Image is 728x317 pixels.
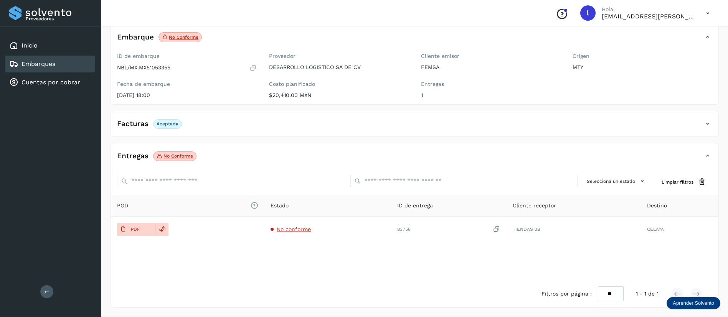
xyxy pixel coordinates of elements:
[269,53,409,59] label: Proveedor
[541,290,592,298] span: Filtros por página :
[269,81,409,87] label: Costo planificado
[21,79,80,86] a: Cuentas por cobrar
[21,42,38,49] a: Inicio
[5,74,95,91] div: Cuentas por cobrar
[573,53,712,59] label: Origen
[673,300,714,306] p: Aprender Solvento
[155,223,168,236] div: Reemplazar POD
[117,120,149,128] h4: Facturas
[5,56,95,72] div: Embarques
[163,153,193,159] p: No conforme
[584,175,649,187] button: Selecciona un estado
[602,6,694,13] p: Hola,
[271,202,289,210] span: Estado
[397,225,500,233] div: 83758
[655,175,712,189] button: Limpiar filtros
[111,117,718,136] div: FacturasAceptada
[667,297,720,309] div: Aprender Solvento
[131,227,140,232] p: PDF
[117,33,154,42] h4: Embarque
[117,81,257,87] label: Fecha de embarque
[602,13,694,20] p: lauraamalia.castillo@xpertal.com
[26,16,92,21] p: Proveedores
[21,60,55,67] a: Embarques
[169,34,198,40] p: No conforme
[269,64,409,71] p: DESARROLLO LOGISTICO SA DE CV
[513,202,556,210] span: Cliente receptor
[117,223,155,236] button: PDF
[111,149,718,169] div: EntregasNo conforme
[421,92,561,99] p: 1
[117,53,257,59] label: ID de embarque
[507,217,641,242] td: TIENDAS 3B
[157,121,178,126] p: Aceptada
[269,92,409,99] p: $20,410.00 MXN
[421,81,561,87] label: Entregas
[573,64,712,71] p: MTY
[117,202,258,210] span: POD
[117,152,149,161] h4: Entregas
[421,53,561,59] label: Cliente emisor
[421,64,561,71] p: FEMSA
[111,31,718,50] div: EmbarqueNo conforme
[117,92,257,99] p: [DATE] 18:00
[117,64,170,71] p: NBL/MX.MX51053355
[277,226,311,232] span: No conforme
[636,290,659,298] span: 1 - 1 de 1
[647,202,667,210] span: Destino
[5,37,95,54] div: Inicio
[641,217,718,242] td: CELAYA
[397,202,433,210] span: ID de entrega
[662,179,693,186] span: Limpiar filtros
